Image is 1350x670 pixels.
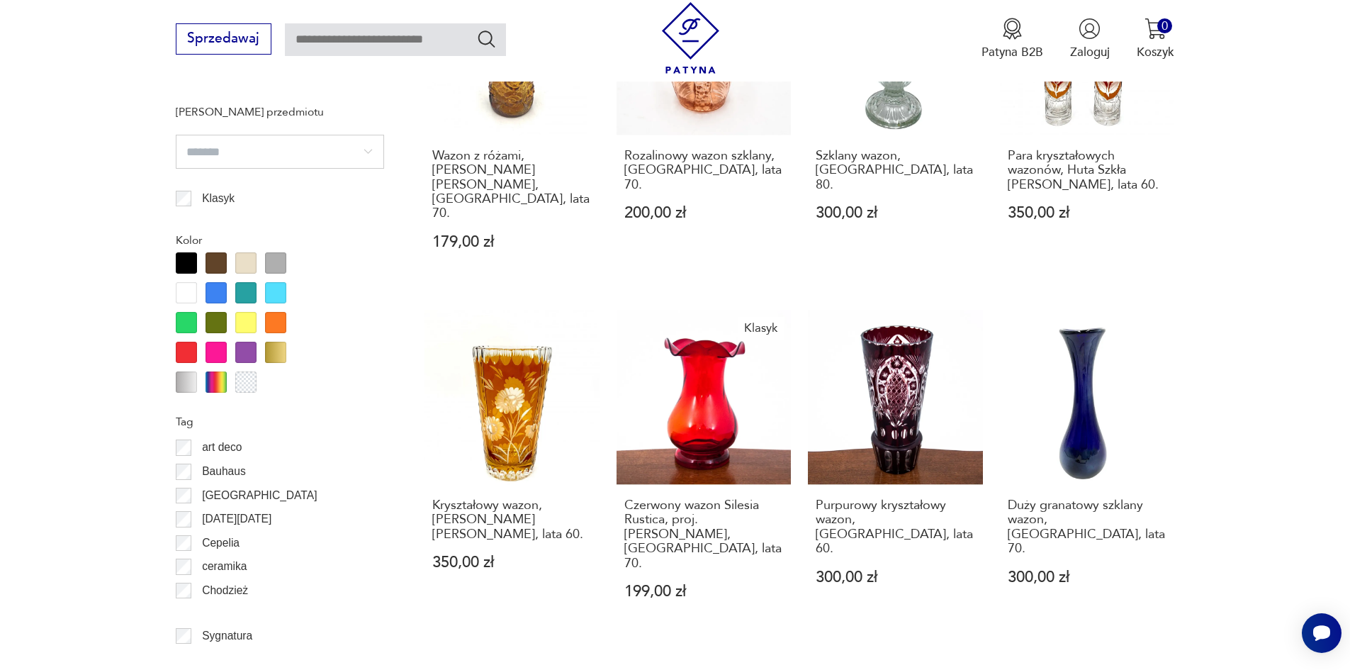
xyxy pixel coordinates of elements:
[432,555,592,570] p: 350,00 zł
[176,413,384,431] p: Tag
[202,189,235,208] p: Klasyk
[981,18,1043,60] a: Ikona medaluPatyna B2B
[202,605,244,624] p: Ćmielów
[816,498,975,557] h3: Purpurowy kryształowy wazon, [GEOGRAPHIC_DATA], lata 60.
[981,44,1043,60] p: Patyna B2B
[624,584,784,599] p: 199,00 zł
[202,557,247,576] p: ceramika
[202,627,252,645] p: Sygnatura
[624,498,784,571] h3: Czerwony wazon Silesia Rustica, proj. [PERSON_NAME], [GEOGRAPHIC_DATA], lata 70.
[202,462,246,481] p: Bauhaus
[981,18,1043,60] button: Patyna B2B
[432,235,592,250] p: 179,00 zł
[432,149,592,221] h3: Wazon z różami, [PERSON_NAME] [PERSON_NAME], [GEOGRAPHIC_DATA], lata 70.
[1000,310,1175,632] a: Duży granatowy szklany wazon, Polska, lata 70.Duży granatowy szklany wazon, [GEOGRAPHIC_DATA], la...
[202,581,248,600] p: Chodzież
[176,103,384,121] p: [PERSON_NAME] przedmiotu
[816,206,975,220] p: 300,00 zł
[624,206,784,220] p: 200,00 zł
[617,310,792,632] a: KlasykCzerwony wazon Silesia Rustica, proj. L. Fiedorowicz, Ząbkowice, lata 70.Czerwony wazon Sil...
[816,149,975,192] h3: Szklany wazon, [GEOGRAPHIC_DATA], lata 80.
[202,510,271,528] p: [DATE][DATE]
[202,438,242,457] p: art deco
[655,2,726,74] img: Patyna - sklep z meblami i dekoracjami vintage
[808,310,983,632] a: Purpurowy kryształowy wazon, Polska, lata 60.Purpurowy kryształowy wazon, [GEOGRAPHIC_DATA], lata...
[1302,613,1341,653] iframe: Smartsupp widget button
[176,34,271,45] a: Sprzedawaj
[816,570,975,585] p: 300,00 zł
[1008,498,1167,557] h3: Duży granatowy szklany wazon, [GEOGRAPHIC_DATA], lata 70.
[176,23,271,55] button: Sprzedawaj
[476,28,497,49] button: Szukaj
[1137,18,1174,60] button: 0Koszyk
[1070,44,1110,60] p: Zaloguj
[1008,570,1167,585] p: 300,00 zł
[624,149,784,192] h3: Rozalinowy wazon szklany, [GEOGRAPHIC_DATA], lata 70.
[1137,44,1174,60] p: Koszyk
[1079,18,1101,40] img: Ikonka użytkownika
[1070,18,1110,60] button: Zaloguj
[202,534,240,552] p: Cepelia
[432,498,592,542] h3: Kryształowy wazon, [PERSON_NAME] [PERSON_NAME], lata 60.
[1008,149,1167,192] h3: Para kryształowych wazonów, Huta Szkła [PERSON_NAME], lata 60.
[1157,18,1172,33] div: 0
[1144,18,1166,40] img: Ikona koszyka
[176,231,384,250] p: Kolor
[1008,206,1167,220] p: 350,00 zł
[202,486,317,505] p: [GEOGRAPHIC_DATA]
[424,310,600,632] a: Kryształowy wazon, Huta Szkła Julia, lata 60.Kryształowy wazon, [PERSON_NAME] [PERSON_NAME], lata...
[1001,18,1023,40] img: Ikona medalu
